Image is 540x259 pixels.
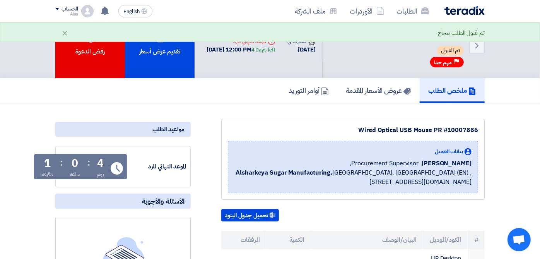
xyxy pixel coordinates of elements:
[346,86,411,95] h5: عروض الأسعار المقدمة
[337,78,420,103] a: عروض الأسعار المقدمة
[428,86,476,95] h5: ملخص الطلب
[55,122,191,137] div: مواعيد الطلب
[236,168,332,177] b: Alsharkeya Sugar Manufacturing,
[72,158,78,169] div: 0
[468,231,485,249] th: #
[288,37,316,45] div: صدرت في
[228,125,478,135] div: Wired Optical USB Mouse PR #10007886
[118,5,152,17] button: English
[435,148,463,156] span: بيانات العميل
[221,209,279,221] button: تحميل جدول البنود
[280,78,337,103] a: أوامر التوريد
[234,168,472,187] span: [GEOGRAPHIC_DATA], [GEOGRAPHIC_DATA] (EN) ,[STREET_ADDRESS][DOMAIN_NAME]
[70,170,81,178] div: ساعة
[438,29,485,38] div: تم قبول الطلب بنجاح
[62,28,68,38] div: ×
[288,45,316,54] div: [DATE]
[207,45,275,54] div: [DATE] 12:00 PM
[55,12,78,16] div: Alaa
[343,2,390,20] a: الأوردرات
[437,46,464,55] span: تم القبول
[289,86,329,95] h5: أوامر التوريد
[97,158,104,169] div: 4
[128,162,186,171] div: الموعد النهائي للرد
[423,231,468,249] th: الكود/الموديل
[420,78,485,103] a: ملخص الطلب
[55,13,125,78] div: رفض الدعوة
[207,37,275,45] div: الموعد النهائي للرد
[289,2,343,20] a: ملف الشركة
[81,5,94,17] img: profile_test.png
[444,6,485,15] img: Teradix logo
[390,2,435,20] a: الطلبات
[44,158,51,169] div: 1
[266,231,311,249] th: الكمية
[221,231,266,249] th: المرفقات
[508,228,531,251] div: Open chat
[251,46,275,54] div: 4 Days left
[41,170,53,178] div: دقيقة
[97,170,104,178] div: يوم
[422,159,472,168] span: [PERSON_NAME]
[434,59,452,66] span: مهم جدا
[125,13,195,78] div: تقديم عرض أسعار
[87,156,90,170] div: :
[62,6,78,12] div: الحساب
[60,156,63,170] div: :
[350,159,419,168] span: Procurement Supervisor,
[123,9,140,14] span: English
[311,231,422,249] th: البيان/الوصف
[142,197,185,206] span: الأسئلة والأجوبة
